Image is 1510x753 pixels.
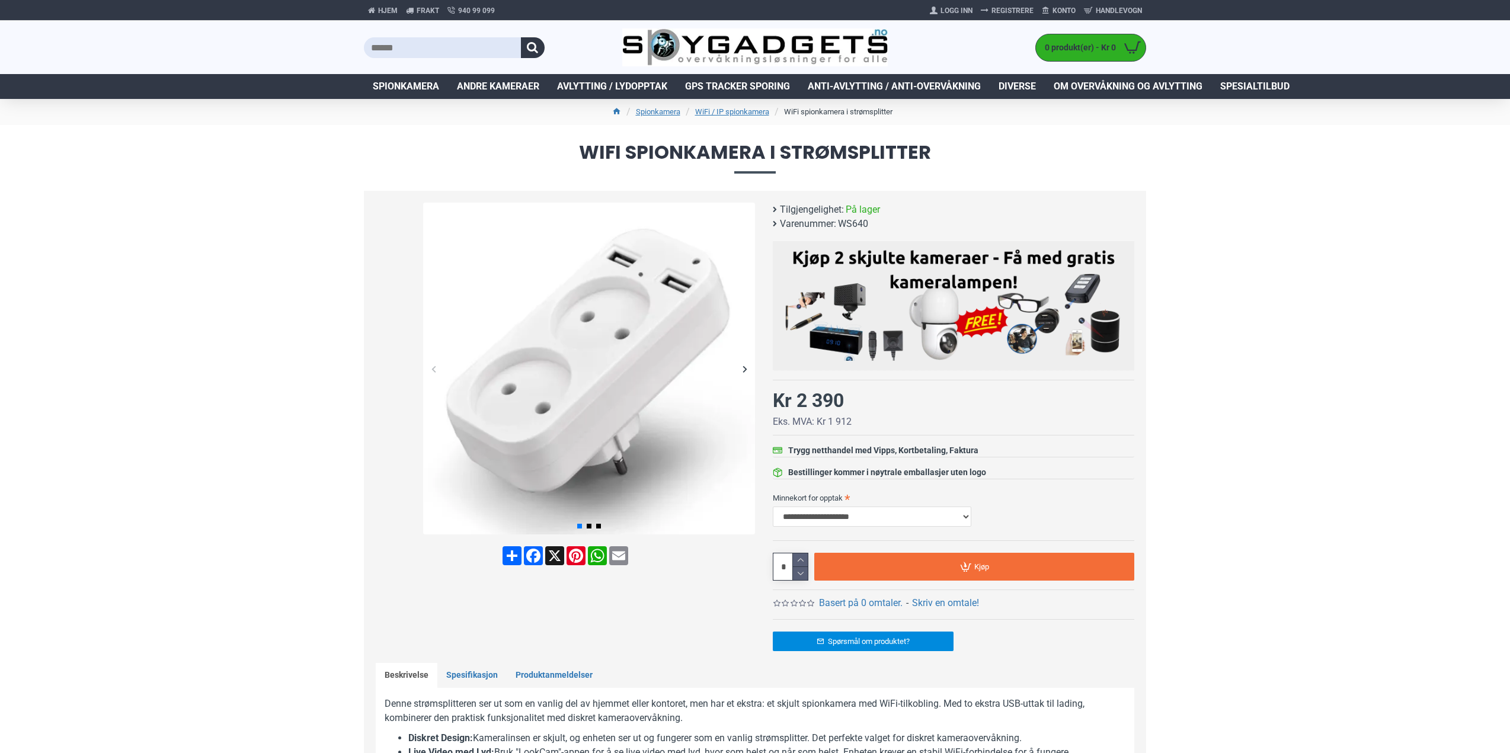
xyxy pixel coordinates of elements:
span: Spesialtilbud [1220,79,1290,94]
a: WhatsApp [587,546,608,565]
a: Email [608,546,629,565]
img: Kjøp 2 skjulte kameraer – Få med gratis kameralampe! [782,247,1125,361]
a: 0 produkt(er) - Kr 0 [1036,34,1146,61]
a: Pinterest [565,546,587,565]
a: Diverse [990,74,1045,99]
a: Konto [1038,1,1080,20]
span: Go to slide 3 [596,524,601,528]
span: Logg Inn [940,5,972,16]
b: Varenummer: [780,217,836,231]
span: GPS Tracker Sporing [685,79,790,94]
span: Go to slide 2 [587,524,591,528]
a: Andre kameraer [448,74,548,99]
a: Registrere [977,1,1038,20]
span: Konto [1052,5,1076,16]
span: Diverse [999,79,1036,94]
div: Next slide [734,358,755,379]
a: Spionkamera [364,74,448,99]
span: Anti-avlytting / Anti-overvåkning [808,79,981,94]
span: På lager [846,203,880,217]
a: Share [501,546,523,565]
a: Om overvåkning og avlytting [1045,74,1211,99]
a: Skriv en omtale! [912,596,979,610]
img: Strømsplitter med WiFi spionkamera [423,203,755,534]
a: Avlytting / Lydopptak [548,74,676,99]
span: Handlevogn [1096,5,1142,16]
a: Basert på 0 omtaler. [819,596,903,610]
a: Spørsmål om produktet? [773,632,954,651]
span: WiFi spionkamera i strømsplitter [364,143,1146,173]
a: Logg Inn [926,1,977,20]
a: Handlevogn [1080,1,1146,20]
span: Andre kameraer [457,79,539,94]
a: Spesifikasjon [437,663,507,688]
a: Facebook [523,546,544,565]
span: Go to slide 1 [577,524,582,528]
a: Spionkamera [636,106,680,118]
span: 0 produkt(er) - Kr 0 [1036,41,1119,54]
a: GPS Tracker Sporing [676,74,799,99]
span: 940 99 099 [458,5,495,16]
a: WiFi / IP spionkamera [695,106,769,118]
div: Trygg netthandel med Vipps, Kortbetaling, Faktura [788,444,978,457]
b: - [906,597,908,608]
span: Frakt [417,5,439,16]
p: Denne strømsplitteren ser ut som en vanlig del av hjemmet eller kontoret, men har et ekstra: et s... [385,697,1125,725]
a: Beskrivelse [376,663,437,688]
b: Tilgjengelighet: [780,203,844,217]
span: Avlytting / Lydopptak [557,79,667,94]
a: Anti-avlytting / Anti-overvåkning [799,74,990,99]
b: Diskret Design: [408,732,473,744]
div: Previous slide [423,358,444,379]
a: Produktanmeldelser [507,663,602,688]
a: X [544,546,565,565]
img: SpyGadgets.no [622,28,888,67]
div: Bestillinger kommer i nøytrale emballasjer uten logo [788,466,986,479]
label: Minnekort for opptak [773,488,1134,507]
a: Spesialtilbud [1211,74,1298,99]
div: Kr 2 390 [773,386,844,415]
span: Om overvåkning og avlytting [1054,79,1202,94]
span: WS640 [838,217,868,231]
li: Kameralinsen er skjult, og enheten ser ut og fungerer som en vanlig strømsplitter. Det perfekte v... [408,731,1125,745]
span: Kjøp [974,563,989,571]
span: Spionkamera [373,79,439,94]
span: Hjem [378,5,398,16]
span: Registrere [991,5,1034,16]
